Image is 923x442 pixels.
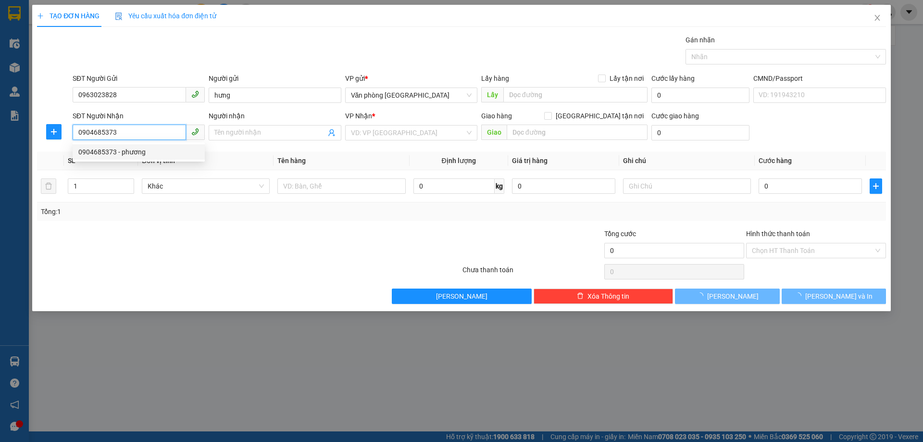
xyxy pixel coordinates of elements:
span: Xóa Thông tin [587,291,629,302]
span: Giá trị hàng [512,157,548,164]
span: plus [47,128,61,136]
span: plus [870,182,882,190]
div: Tổng: 1 [41,206,356,217]
button: deleteXóa Thông tin [534,289,674,304]
span: [PERSON_NAME] và In [805,291,873,302]
label: Cước lấy hàng [651,75,695,82]
div: Người gửi [209,73,341,84]
input: Cước lấy hàng [651,88,749,103]
div: VP gửi [345,73,477,84]
span: plus [37,13,44,19]
label: Hình thức thanh toán [746,230,810,238]
span: [PERSON_NAME] [707,291,759,302]
span: TẠO ĐƠN HÀNG [37,12,100,20]
label: Gán nhãn [686,36,715,44]
span: phone [191,128,199,136]
span: Lấy hàng [481,75,509,82]
button: plus [870,178,882,194]
span: delete [577,292,584,300]
span: loading [795,292,805,299]
span: Lấy [481,87,503,102]
input: Dọc đường [503,87,648,102]
span: VP Nhận [345,112,372,120]
span: SL [68,157,75,164]
span: Lấy tận nơi [606,73,648,84]
span: Định lượng [442,157,476,164]
span: Tên hàng [277,157,306,164]
input: 0 [512,178,615,194]
div: SĐT Người Gửi [73,73,205,84]
div: Chưa thanh toán [461,265,603,281]
input: VD: Bàn, Ghế [277,178,405,194]
span: user-add [328,129,336,137]
img: icon [115,13,123,20]
span: [GEOGRAPHIC_DATA] tận nơi [552,111,648,121]
label: Cước giao hàng [651,112,699,120]
div: SĐT Người Nhận [73,111,205,121]
span: Tổng cước [604,230,636,238]
span: Đơn vị tính [142,157,178,164]
span: kg [495,178,504,194]
span: [PERSON_NAME] [436,291,487,302]
input: Ghi Chú [623,178,751,194]
span: close [873,14,881,22]
span: Văn phòng Thanh Hóa [351,88,472,102]
span: Cước hàng [759,157,792,164]
button: delete [41,178,56,194]
div: CMND/Passport [753,73,886,84]
input: Cước giao hàng [651,125,749,140]
input: Dọc đường [507,125,648,140]
span: Giao [481,125,507,140]
button: Close [864,5,891,32]
span: Khác [148,179,264,193]
button: [PERSON_NAME] [392,289,532,304]
span: Yêu cầu xuất hóa đơn điện tử [115,12,216,20]
th: Ghi chú [619,152,755,170]
span: phone [191,90,199,98]
button: [PERSON_NAME] [675,289,779,304]
button: plus [46,124,62,139]
span: loading [697,292,707,299]
div: Người nhận [209,111,341,121]
button: [PERSON_NAME] và In [782,289,886,304]
span: Giao hàng [481,112,512,120]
